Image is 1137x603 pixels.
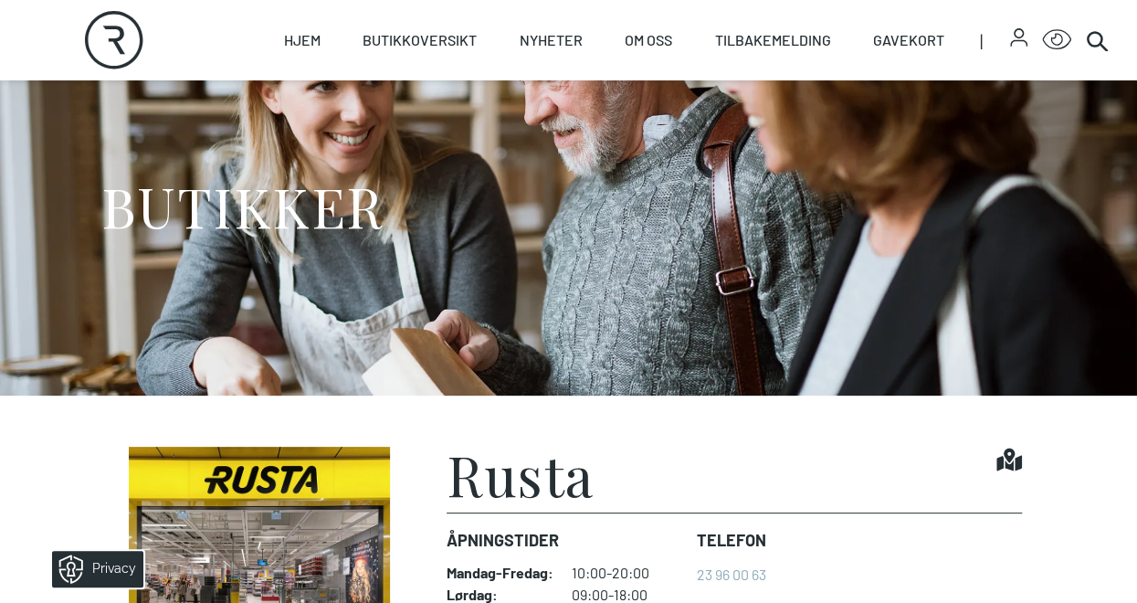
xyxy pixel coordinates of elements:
button: Open Accessibility Menu [1042,26,1071,55]
dt: Mandag - Fredag : [447,564,553,582]
dt: Åpningstider [447,528,682,553]
h1: Rusta [447,447,595,502]
dt: Telefon [697,528,766,553]
a: 23 96 00 63 [697,566,766,583]
div: Loading [540,143,598,201]
iframe: Manage Preferences [18,545,167,594]
h1: BUTIKKER [101,172,384,240]
dd: 10:00-20:00 [572,564,682,582]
